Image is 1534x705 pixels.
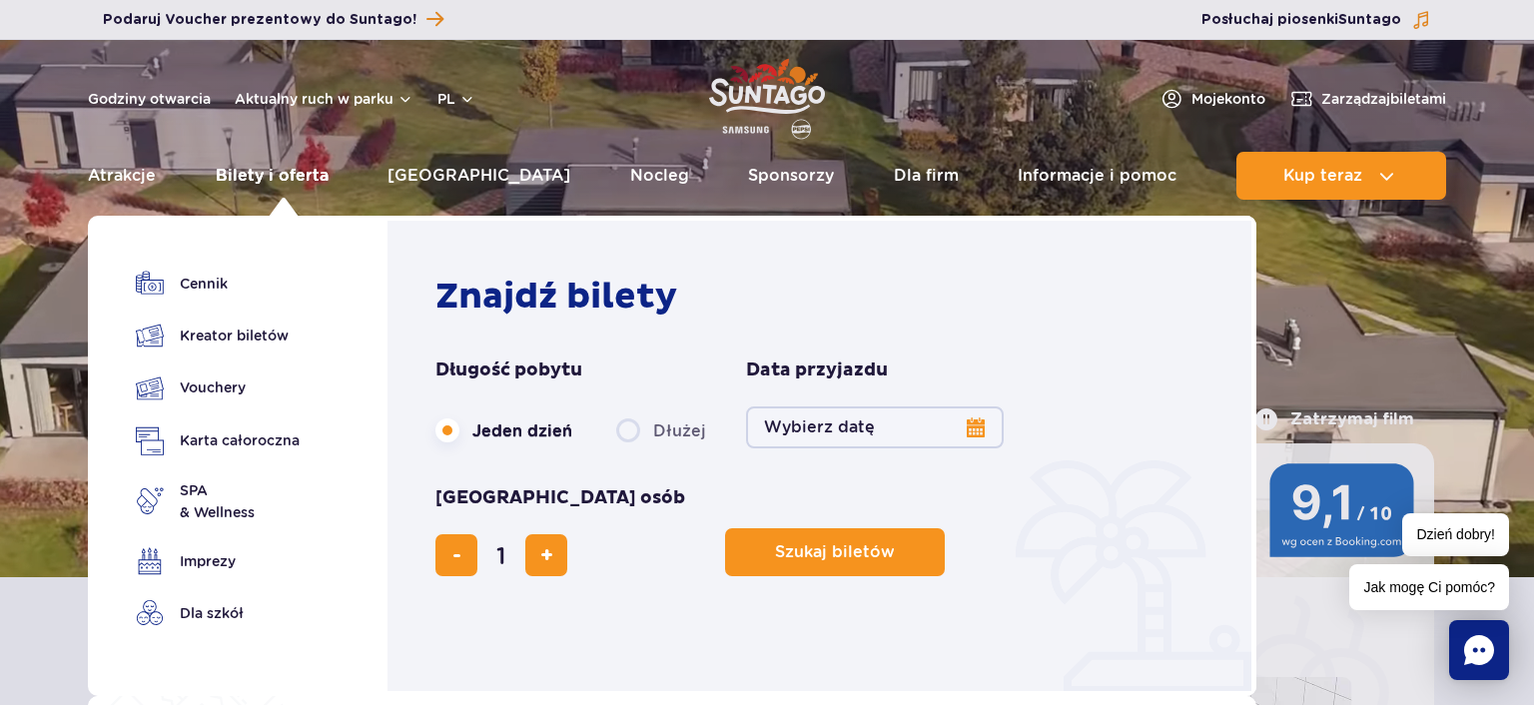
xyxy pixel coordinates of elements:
[435,275,1213,319] h2: Znajdź bilety
[136,426,300,455] a: Karta całoroczna
[1449,620,1509,680] div: Chat
[1349,564,1509,610] span: Jak mogę Ci pomóc?
[136,373,300,402] a: Vouchery
[435,409,572,451] label: Jeden dzień
[748,152,834,200] a: Sponsorzy
[180,479,255,523] span: SPA & Wellness
[136,270,300,298] a: Cennik
[136,599,300,627] a: Dla szkół
[435,358,582,382] span: Długość pobytu
[525,534,567,576] button: dodaj bilet
[435,358,1213,576] form: Planowanie wizyty w Park of Poland
[88,89,211,109] a: Godziny otwarcia
[435,534,477,576] button: usuń bilet
[1321,89,1446,109] span: Zarządzaj biletami
[746,358,888,382] span: Data przyjazdu
[725,528,945,576] button: Szukaj biletów
[1283,167,1362,185] span: Kup teraz
[136,479,300,523] a: SPA& Wellness
[435,486,685,510] span: [GEOGRAPHIC_DATA] osób
[630,152,689,200] a: Nocleg
[616,409,706,451] label: Dłużej
[477,531,525,579] input: liczba biletów
[387,152,570,200] a: [GEOGRAPHIC_DATA]
[437,89,475,109] button: pl
[1402,513,1509,556] span: Dzień dobry!
[894,152,959,200] a: Dla firm
[1159,87,1265,111] a: Mojekonto
[216,152,329,200] a: Bilety i oferta
[88,152,156,200] a: Atrakcje
[1191,89,1265,109] span: Moje konto
[136,547,300,575] a: Imprezy
[136,322,300,350] a: Kreator biletów
[746,406,1004,448] button: Wybierz datę
[235,91,413,107] button: Aktualny ruch w parku
[775,543,895,561] span: Szukaj biletów
[1289,87,1446,111] a: Zarządzajbiletami
[1018,152,1176,200] a: Informacje i pomoc
[1236,152,1446,200] button: Kup teraz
